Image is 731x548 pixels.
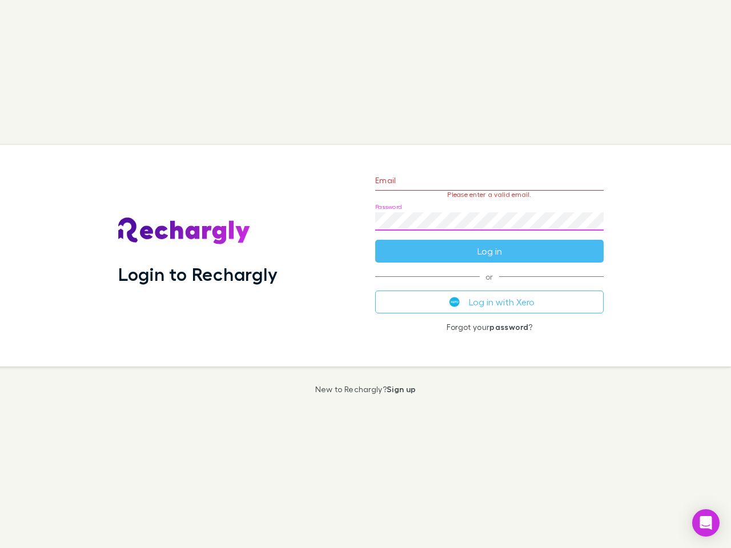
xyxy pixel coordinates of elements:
[375,240,604,263] button: Log in
[449,297,460,307] img: Xero's logo
[118,217,251,245] img: Rechargly's Logo
[375,191,604,199] p: Please enter a valid email.
[375,291,604,313] button: Log in with Xero
[118,263,278,285] h1: Login to Rechargly
[375,276,604,277] span: or
[387,384,416,394] a: Sign up
[315,385,416,394] p: New to Rechargly?
[375,203,402,211] label: Password
[692,509,720,537] div: Open Intercom Messenger
[375,323,604,332] p: Forgot your ?
[489,322,528,332] a: password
